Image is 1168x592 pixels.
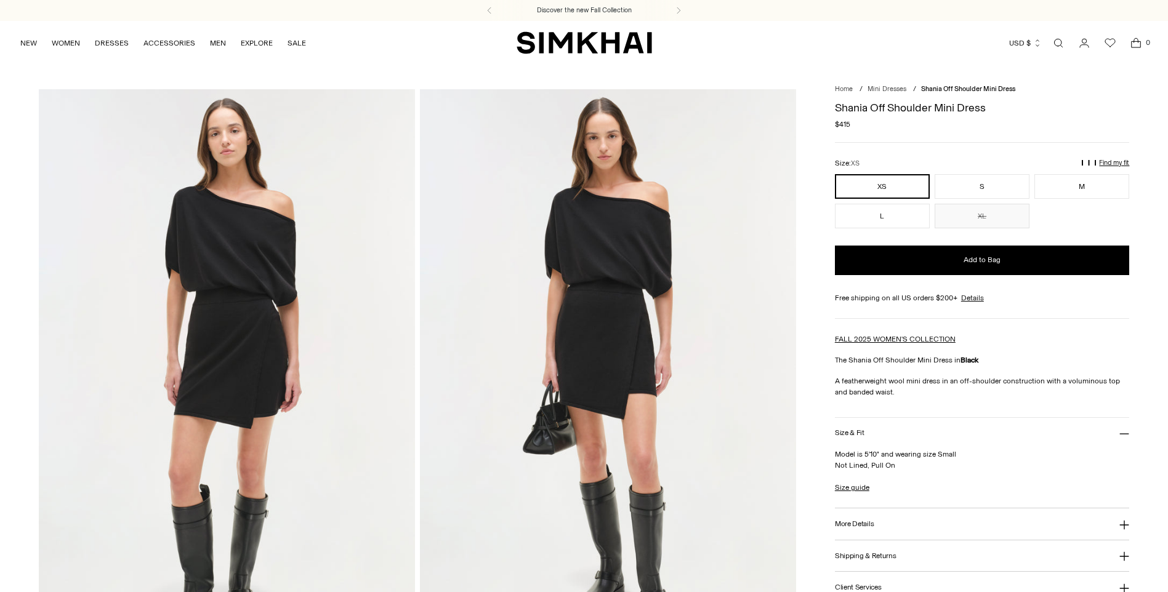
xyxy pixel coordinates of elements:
button: More Details [835,508,1130,540]
button: XS [835,174,930,199]
nav: breadcrumbs [835,84,1130,95]
button: Add to Bag [835,246,1130,275]
a: WOMEN [52,30,80,57]
div: / [860,84,863,95]
a: Details [961,292,984,303]
a: Size guide [835,482,869,493]
button: Size & Fit [835,418,1130,449]
p: The Shania Off Shoulder Mini Dress in [835,354,1130,366]
button: USD $ [1009,30,1042,57]
p: A featherweight wool mini dress in an off-shoulder construction with a voluminous top and banded ... [835,375,1130,398]
label: Size: [835,158,860,169]
div: / [913,84,916,95]
span: 0 [1142,37,1153,48]
button: Shipping & Returns [835,540,1130,572]
h3: More Details [835,520,874,528]
a: Open cart modal [1124,31,1148,55]
a: Open search modal [1046,31,1071,55]
a: ACCESSORIES [143,30,195,57]
a: DRESSES [95,30,129,57]
span: Shania Off Shoulder Mini Dress [921,85,1015,93]
span: Add to Bag [964,255,1001,265]
h3: Client Services [835,583,882,591]
a: Home [835,85,853,93]
strong: Black [961,356,978,364]
h3: Size & Fit [835,429,864,437]
a: Wishlist [1098,31,1122,55]
h1: Shania Off Shoulder Mini Dress [835,102,1130,113]
button: M [1034,174,1129,199]
div: Free shipping on all US orders $200+ [835,292,1130,303]
span: XS [851,159,860,167]
a: EXPLORE [241,30,273,57]
a: FALL 2025 WOMEN'S COLLECTION [835,335,956,343]
button: S [935,174,1029,199]
h3: Shipping & Returns [835,552,896,560]
a: SALE [288,30,306,57]
p: Model is 5'10" and wearing size Small Not Lined, Pull On [835,449,1130,471]
a: Discover the new Fall Collection [537,6,632,15]
a: SIMKHAI [517,31,652,55]
button: XL [935,204,1029,228]
a: Go to the account page [1072,31,1097,55]
button: L [835,204,930,228]
a: Mini Dresses [868,85,906,93]
a: MEN [210,30,226,57]
span: $415 [835,119,850,130]
a: NEW [20,30,37,57]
